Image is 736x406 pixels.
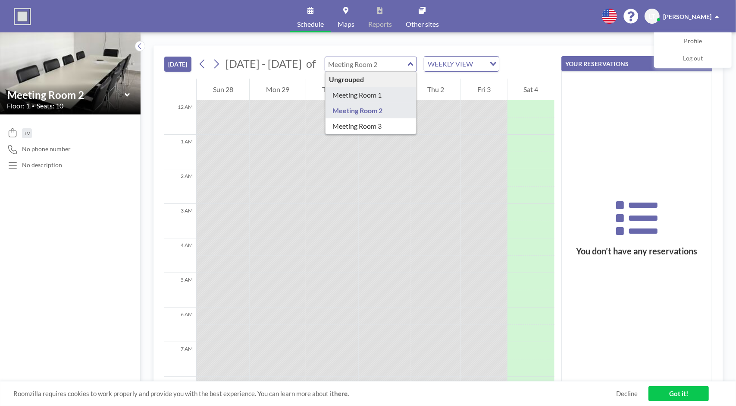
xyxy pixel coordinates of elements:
div: 7 AM [164,342,196,377]
span: [DATE] - [DATE] [225,57,302,70]
div: Meeting Room 2 [326,103,417,118]
a: Decline [616,390,638,398]
span: • [32,103,34,109]
button: [DATE] [164,57,191,72]
div: 3 AM [164,204,196,238]
a: Profile [655,33,731,50]
span: Schedule [297,21,324,28]
div: 1 AM [164,135,196,169]
div: No description [22,161,62,169]
a: here. [334,390,349,397]
span: LT [649,13,655,20]
span: Maps [338,21,354,28]
span: Profile [684,37,702,46]
div: 5 AM [164,273,196,308]
h3: You don’t have any reservations [562,246,712,257]
input: Meeting Room 2 [325,57,408,71]
span: of [306,57,316,70]
button: YOUR RESERVATIONS [561,56,712,71]
span: Reports [368,21,392,28]
span: WEEKLY VIEW [426,58,475,70]
span: Log out [683,54,703,63]
input: Search for option [476,58,485,70]
div: 6 AM [164,308,196,342]
span: TV [24,130,30,136]
div: Meeting Room 3 [326,118,417,134]
div: Fri 3 [461,79,507,100]
div: Meeting Room 1 [326,87,417,103]
span: Floor: 1 [7,101,30,110]
div: Sun 28 [197,79,249,100]
div: Sat 4 [507,79,554,100]
span: [PERSON_NAME] [663,13,711,20]
a: Got it! [648,386,709,401]
div: Ungrouped [326,72,417,87]
div: Mon 29 [250,79,305,100]
div: Search for option [424,57,499,71]
span: Other sites [406,21,439,28]
span: Roomzilla requires cookies to work properly and provide you with the best experience. You can lea... [13,390,616,398]
a: Log out [655,50,731,67]
div: 2 AM [164,169,196,204]
span: Seats: 10 [37,101,63,110]
div: 4 AM [164,238,196,273]
div: Thu 2 [411,79,460,100]
img: organization-logo [14,8,31,25]
div: 12 AM [164,100,196,135]
input: Meeting Room 2 [7,89,125,101]
div: Tue 30 [306,79,358,100]
span: No phone number [22,145,71,153]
